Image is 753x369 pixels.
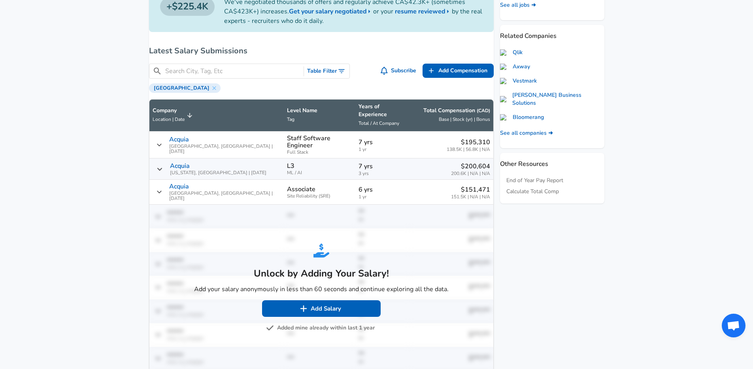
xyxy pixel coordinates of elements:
a: End of Year Pay Report [506,177,563,184]
p: Acquia [169,136,189,143]
img: bloomerang.co [500,114,510,120]
button: Toggle Search Filters [304,64,349,79]
span: Full Stack [287,150,352,155]
p: 7 yrs [359,137,406,147]
span: Total Compensation (CAD) Base | Stock (yr) | Bonus [413,107,490,124]
a: Bloomerang [500,113,544,121]
p: Years of Experience [359,103,406,119]
input: Search City, Tag, Etc [165,66,301,76]
a: Axway [500,63,530,71]
h6: Latest Salary Submissions [149,45,494,57]
span: Total / At Company [359,120,399,126]
p: Level Name [287,107,352,115]
img: qlik.com [500,49,510,56]
span: 151.5K | N/A | N/A [451,194,490,200]
a: resume reviewed [395,7,452,16]
p: $200,604 [451,162,490,171]
a: Add Compensation [423,64,494,78]
button: (CAD) [477,107,490,114]
span: 1 yr [359,147,406,152]
span: Location | Date [153,116,185,122]
p: L3 [287,162,294,169]
span: Site Reliability (SRE) [287,194,352,199]
p: Company [153,107,185,115]
span: CompanyLocation | Date [153,107,195,124]
img: vestmark.com [500,78,510,84]
a: Vestmark [500,77,537,85]
a: Get your salary negotiated [289,7,373,16]
a: Calculate Total Comp [506,188,559,196]
span: Base | Stock (yr) | Bonus [439,116,490,122]
span: 138.5K | 56.8K | N/A [447,147,490,152]
img: svg+xml;base64,PHN2ZyB4bWxucz0iaHR0cDovL3d3dy53My5vcmcvMjAwMC9zdmciIGZpbGw9IiMyNjhERUMiIHZpZXdCb3... [313,243,329,258]
button: Added mine already within last 1 year [268,323,375,333]
p: Add your salary anonymously in less than 60 seconds and continue exploring all the data. [194,284,449,294]
div: Open chat [722,314,745,337]
img: daugherty.com [500,96,509,102]
span: 3 yrs [359,171,406,176]
span: ML / AI [287,170,352,175]
img: axway.com [500,64,510,70]
img: svg+xml;base64,PHN2ZyB4bWxucz0iaHR0cDovL3d3dy53My5vcmcvMjAwMC9zdmciIGZpbGw9IiM3NTc1NzUiIHZpZXdCb3... [266,324,274,332]
p: 7 yrs [359,162,406,171]
p: Acquia [170,162,190,169]
p: Associate [287,186,315,193]
span: [GEOGRAPHIC_DATA], [GEOGRAPHIC_DATA] | [DATE] [169,144,281,154]
p: $151,471 [451,185,490,194]
span: [GEOGRAPHIC_DATA] [151,85,213,91]
a: See all companies ➜ [500,129,553,137]
span: 200.6K | N/A | N/A [451,171,490,176]
span: [GEOGRAPHIC_DATA], [GEOGRAPHIC_DATA] | [DATE] [169,191,281,201]
p: Total Compensation [423,107,490,115]
p: Other Resources [500,153,604,169]
p: 6 yrs [359,185,406,194]
div: [GEOGRAPHIC_DATA] [149,83,221,93]
span: [US_STATE], [GEOGRAPHIC_DATA] | [DATE] [170,170,266,175]
p: Related Companies [500,25,604,41]
a: See all jobs ➜ [500,1,536,9]
button: Add Salary [262,300,381,317]
p: Staff Software Engineer [287,135,352,149]
a: Qlik [500,49,523,56]
p: $195,310 [447,137,490,147]
a: [PERSON_NAME] Business Solutions [500,91,604,107]
p: Acquia [169,183,189,190]
span: Add Compensation [438,66,487,76]
span: Tag [287,116,294,122]
img: svg+xml;base64,PHN2ZyB4bWxucz0iaHR0cDovL3d3dy53My5vcmcvMjAwMC9zdmciIGZpbGw9IiNmZmZmZmYiIHZpZXdCb3... [300,305,308,313]
h5: Unlock by Adding Your Salary! [194,267,449,280]
button: Subscribe [379,64,419,78]
span: 1 yr [359,194,406,200]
